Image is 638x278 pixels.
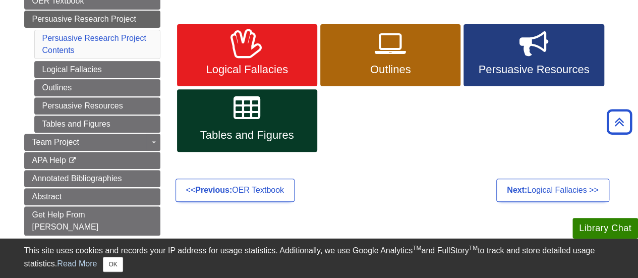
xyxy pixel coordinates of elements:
[57,259,97,268] a: Read More
[413,245,421,252] sup: TM
[24,245,614,272] div: This site uses cookies and records your IP address for usage statistics. Additionally, we use Goo...
[68,157,77,164] i: This link opens in a new window
[603,115,635,129] a: Back to Top
[24,11,160,28] a: Persuasive Research Project
[34,61,160,78] a: Logical Fallacies
[507,186,527,194] strong: Next:
[24,152,160,169] a: APA Help
[496,179,609,202] a: Next:Logical Fallacies >>
[328,63,453,76] span: Outlines
[32,192,62,201] span: Abstract
[471,63,596,76] span: Persuasive Resources
[32,210,99,231] span: Get Help From [PERSON_NAME]
[24,206,160,236] a: Get Help From [PERSON_NAME]
[185,129,310,142] span: Tables and Figures
[32,15,136,23] span: Persuasive Research Project
[185,63,310,76] span: Logical Fallacies
[177,24,317,87] a: Logical Fallacies
[32,174,122,183] span: Annotated Bibliographies
[34,79,160,96] a: Outlines
[32,156,66,164] span: APA Help
[177,89,317,152] a: Tables and Figures
[469,245,478,252] sup: TM
[34,116,160,133] a: Tables and Figures
[24,134,160,151] a: Team Project
[463,24,604,87] a: Persuasive Resources
[24,170,160,187] a: Annotated Bibliographies
[34,97,160,115] a: Persuasive Resources
[320,24,460,87] a: Outlines
[42,34,146,54] a: Persuasive Research Project Contents
[103,257,123,272] button: Close
[195,186,232,194] strong: Previous:
[24,188,160,205] a: Abstract
[572,218,638,239] button: Library Chat
[32,138,79,146] span: Team Project
[176,179,295,202] a: <<Previous:OER Textbook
